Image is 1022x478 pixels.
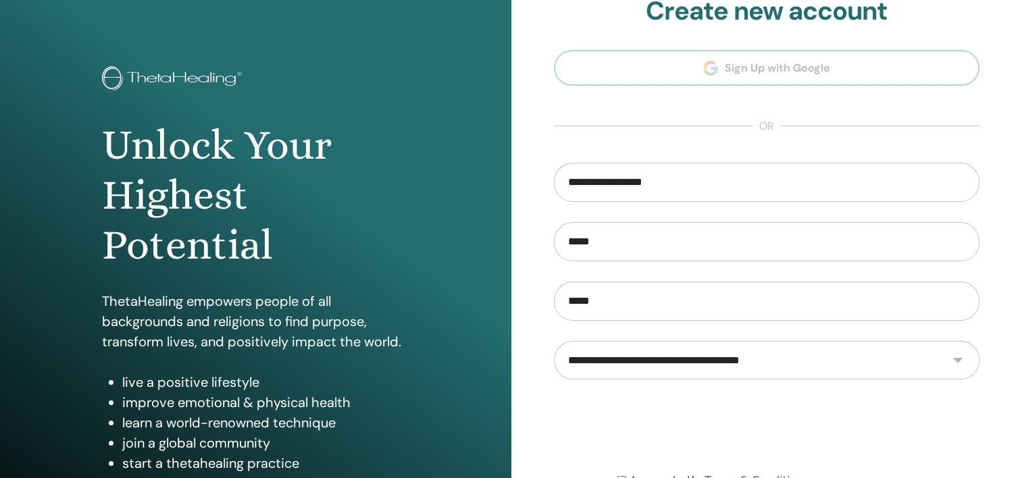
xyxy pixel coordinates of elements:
li: learn a world-renowned technique [122,413,409,433]
span: or [752,118,781,134]
li: improve emotional & physical health [122,392,409,413]
li: start a thetahealing practice [122,453,409,473]
p: ThetaHealing empowers people of all backgrounds and religions to find purpose, transform lives, a... [102,291,409,352]
h1: Unlock Your Highest Potential [102,120,409,271]
li: join a global community [122,433,409,453]
li: live a positive lifestyle [122,372,409,392]
iframe: reCAPTCHA [664,400,869,452]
